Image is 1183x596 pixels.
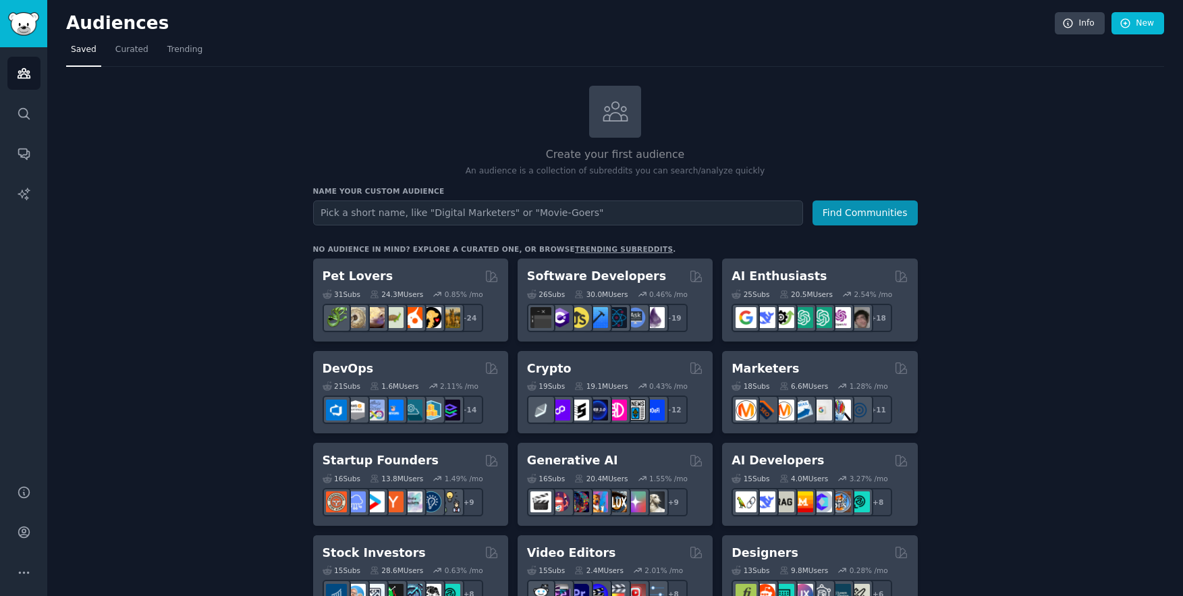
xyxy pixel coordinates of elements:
[345,400,366,421] img: AWS_Certified_Experts
[323,268,393,285] h2: Pet Lovers
[644,491,665,512] img: DreamBooth
[445,474,483,483] div: 1.49 % /mo
[383,307,404,328] img: turtle
[587,491,608,512] img: sdforall
[649,381,688,391] div: 0.43 % /mo
[313,200,803,225] input: Pick a short name, like "Digital Marketers" or "Movie-Goers"
[420,307,441,328] img: PetAdvice
[659,304,688,332] div: + 19
[364,491,385,512] img: startup
[455,488,483,516] div: + 9
[736,307,756,328] img: GoogleGeminiAI
[326,400,347,421] img: azuredevops
[850,566,888,575] div: 0.28 % /mo
[439,400,460,421] img: PlatformEngineers
[530,400,551,421] img: ethfinance
[732,290,769,299] div: 25 Sub s
[568,491,589,512] img: deepdream
[370,290,423,299] div: 24.3M Users
[649,474,688,483] div: 1.55 % /mo
[574,566,624,575] div: 2.4M Users
[549,491,570,512] img: dalle2
[527,381,565,391] div: 19 Sub s
[323,545,426,562] h2: Stock Investors
[527,566,565,575] div: 15 Sub s
[754,400,775,421] img: bigseo
[625,307,646,328] img: AskComputerScience
[606,400,627,421] img: defiblockchain
[1111,12,1164,35] a: New
[313,244,676,254] div: No audience in mind? Explore a curated one, or browse .
[383,400,404,421] img: DevOpsLinks
[732,381,769,391] div: 18 Sub s
[779,474,829,483] div: 4.0M Users
[455,304,483,332] div: + 24
[811,307,832,328] img: chatgpt_prompts_
[732,268,827,285] h2: AI Enthusiasts
[574,474,628,483] div: 20.4M Users
[587,400,608,421] img: web3
[864,304,892,332] div: + 18
[754,307,775,328] img: DeepSeek
[659,488,688,516] div: + 9
[402,400,422,421] img: platformengineering
[659,396,688,424] div: + 12
[111,39,153,67] a: Curated
[754,491,775,512] img: DeepSeek
[383,491,404,512] img: ycombinator
[402,307,422,328] img: cockatiel
[549,307,570,328] img: csharp
[606,307,627,328] img: reactnative
[167,44,202,56] span: Trending
[792,491,813,512] img: MistralAI
[732,545,798,562] h2: Designers
[792,307,813,328] img: chatgpt_promptDesign
[323,474,360,483] div: 16 Sub s
[527,545,616,562] h2: Video Editors
[587,307,608,328] img: iOSProgramming
[850,474,888,483] div: 3.27 % /mo
[323,290,360,299] div: 31 Sub s
[830,400,851,421] img: MarketingResearch
[527,360,572,377] h2: Crypto
[773,491,794,512] img: Rag
[66,39,101,67] a: Saved
[1055,12,1105,35] a: Info
[773,400,794,421] img: AskMarketing
[439,307,460,328] img: dogbreed
[326,307,347,328] img: herpetology
[323,566,360,575] div: 15 Sub s
[370,566,423,575] div: 28.6M Users
[625,491,646,512] img: starryai
[850,381,888,391] div: 1.28 % /mo
[402,491,422,512] img: indiehackers
[364,307,385,328] img: leopardgeckos
[773,307,794,328] img: AItoolsCatalog
[370,381,419,391] div: 1.6M Users
[779,566,829,575] div: 9.8M Users
[115,44,148,56] span: Curated
[606,491,627,512] img: FluxAI
[732,566,769,575] div: 13 Sub s
[830,491,851,512] img: llmops
[71,44,97,56] span: Saved
[370,474,423,483] div: 13.8M Users
[530,491,551,512] img: aivideo
[779,381,829,391] div: 6.6M Users
[864,396,892,424] div: + 11
[527,268,666,285] h2: Software Developers
[8,12,39,36] img: GummySearch logo
[163,39,207,67] a: Trending
[420,491,441,512] img: Entrepreneurship
[574,290,628,299] div: 30.0M Users
[530,307,551,328] img: software
[732,474,769,483] div: 15 Sub s
[849,307,870,328] img: ArtificalIntelligence
[439,491,460,512] img: growmybusiness
[849,400,870,421] img: OnlineMarketing
[313,146,918,163] h2: Create your first audience
[644,307,665,328] img: elixir
[732,360,799,377] h2: Marketers
[811,491,832,512] img: OpenSourceAI
[445,566,483,575] div: 0.63 % /mo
